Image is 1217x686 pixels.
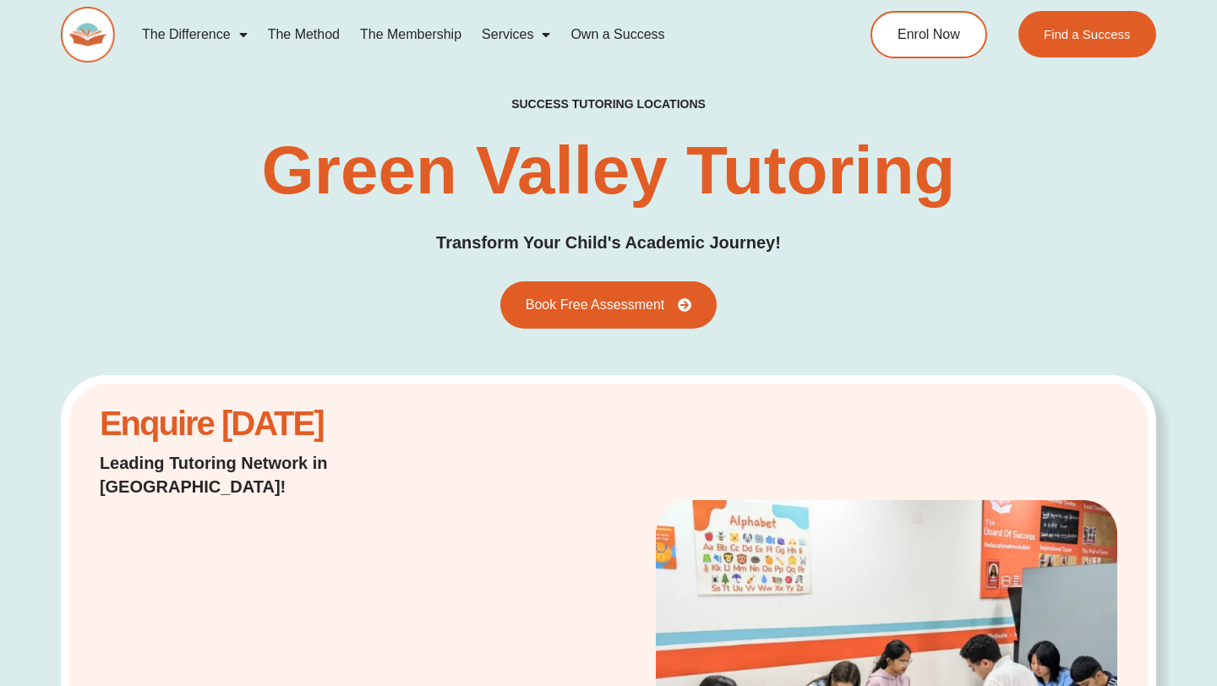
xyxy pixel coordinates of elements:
[898,28,960,41] span: Enrol Now
[1018,11,1156,57] a: Find a Success
[870,11,987,58] a: Enrol Now
[132,15,808,54] nav: Menu
[472,15,560,54] a: Services
[100,413,463,434] h2: Enquire [DATE]
[132,15,258,54] a: The Difference
[258,15,350,54] a: The Method
[511,96,706,112] h2: success tutoring locations
[560,15,674,54] a: Own a Success
[350,15,472,54] a: The Membership
[100,451,463,498] p: Leading Tutoring Network in [GEOGRAPHIC_DATA]!
[262,137,956,204] h1: Green Valley Tutoring
[1044,28,1131,41] span: Find a Success
[436,230,781,256] p: Transform Your Child's Academic Journey!
[526,298,665,312] span: Book Free Assessment
[500,281,718,329] a: Book Free Assessment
